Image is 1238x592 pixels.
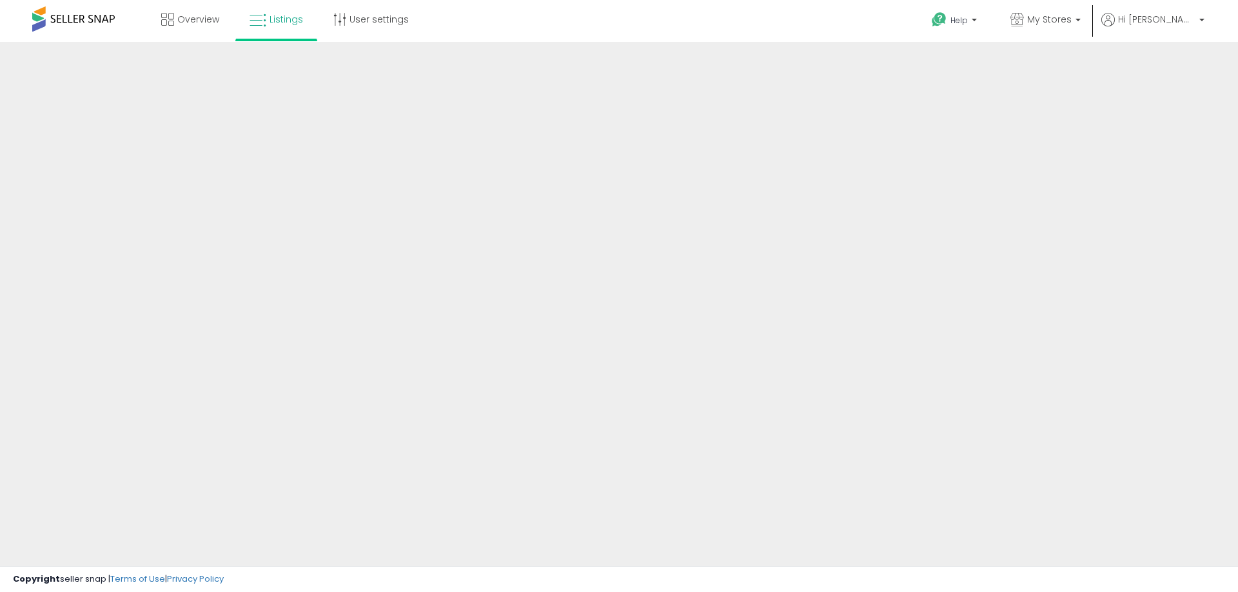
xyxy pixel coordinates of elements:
[1118,13,1195,26] span: Hi [PERSON_NAME]
[270,13,303,26] span: Listings
[13,573,224,586] div: seller snap | |
[177,13,219,26] span: Overview
[921,2,990,42] a: Help
[931,12,947,28] i: Get Help
[950,15,968,26] span: Help
[167,573,224,585] a: Privacy Policy
[110,573,165,585] a: Terms of Use
[13,573,60,585] strong: Copyright
[1101,13,1204,42] a: Hi [PERSON_NAME]
[1027,13,1072,26] span: My Stores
